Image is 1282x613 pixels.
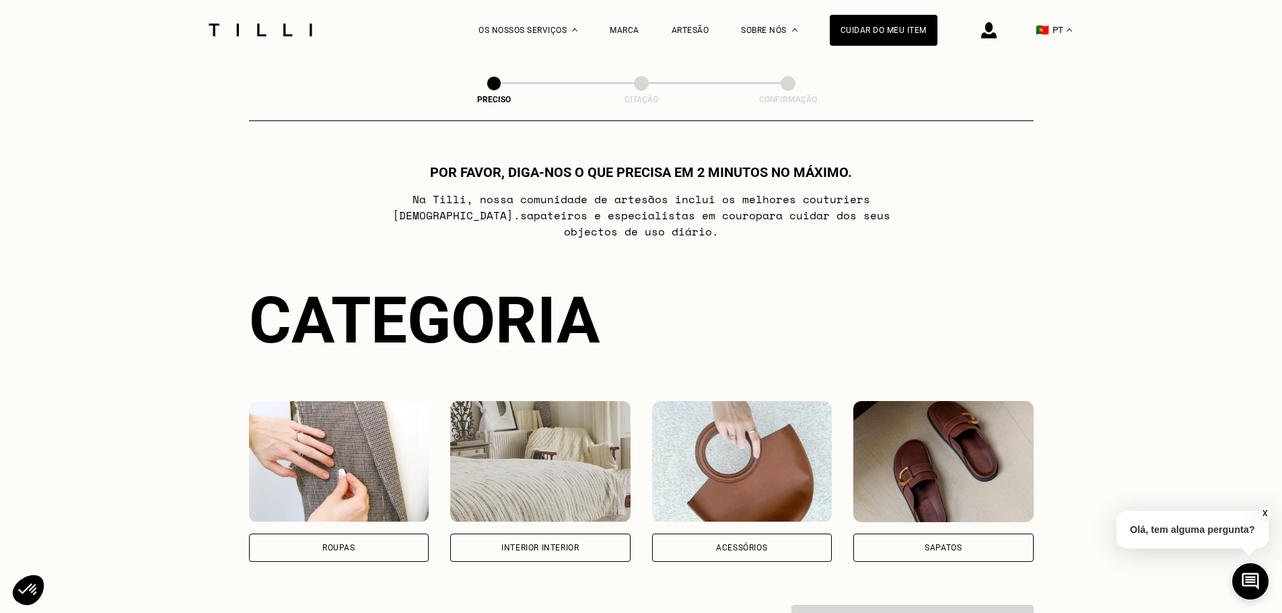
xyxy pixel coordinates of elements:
[981,22,997,38] img: ícone de login
[792,28,797,32] img: Menu suspenso sobre
[1116,511,1269,548] p: Olá, tem alguma pergunta?
[1036,24,1049,36] span: 🇵🇹
[374,191,908,240] p: Na Tilli, nossa comunidade de artesãos inclui os melhores couturiers [DEMOGRAPHIC_DATA]. sapateir...
[925,544,962,552] div: Sapatos
[716,544,767,552] div: Acessórios
[830,15,937,46] a: Cuidar do meu item
[501,544,579,552] div: Interior Interior
[322,544,355,552] div: Roupas
[853,401,1034,522] img: Sapatos
[721,95,855,104] div: Confirmação
[427,95,561,104] div: Preciso
[672,26,709,35] a: Artesão
[249,401,429,522] img: Roupas
[249,283,1034,358] div: Categoria
[204,24,317,36] img: Logotipo do serviço de costura Tilli
[572,28,577,32] img: Menu suspenso
[652,401,832,522] img: Acessórios
[610,26,639,35] a: Marca
[1258,506,1272,521] button: X
[430,164,852,180] h1: Por favor, diga-nos o que precisa em 2 minutos no máximo.
[574,95,709,104] div: Citação
[1067,28,1072,32] img: menu déroulant
[450,401,631,522] img: Interior Interior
